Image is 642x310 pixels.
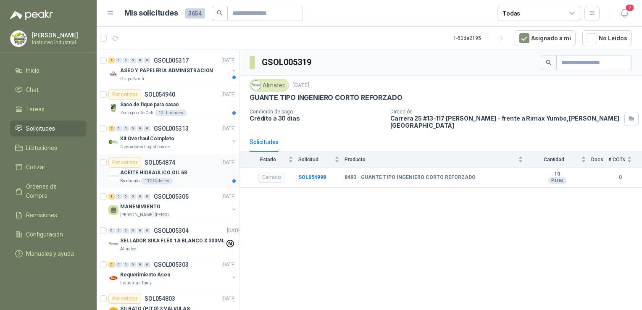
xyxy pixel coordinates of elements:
div: 1 - 50 de 2195 [453,32,508,45]
p: SOL054874 [145,160,175,166]
span: Tareas [26,105,45,114]
a: Por cotizarSOL054874[DATE] Company LogoACEITE HIDRAULICO OIL 68Biocirculo110 Galones [97,154,239,188]
span: Chat [26,85,39,95]
div: 0 [108,228,115,234]
a: Remisiones [10,207,87,223]
div: Por cotizar [108,89,141,100]
img: Company Logo [108,137,118,147]
div: 12 Unidades [155,110,187,116]
p: [DATE] [221,125,236,133]
p: GSOL005317 [154,58,189,63]
img: Company Logo [108,239,118,249]
th: Cantidad [528,152,591,167]
a: Solicitudes [10,121,87,137]
span: # COTs [608,157,625,163]
b: 8493 - GUANTE TIPO INGENIERO CORTO REFORZADO [345,174,476,181]
div: Cerrado [258,173,284,183]
a: 2 0 0 0 0 0 GSOL005313[DATE] Company LogoKit Overhaul CompletoOperadores Logísticos del Caribe [108,123,237,150]
div: 0 [137,228,143,234]
div: 0 [130,228,136,234]
img: Logo peakr [10,10,53,20]
div: 0 [116,228,122,234]
span: Remisiones [26,210,57,220]
p: Requerimiento Aseo [120,271,171,279]
span: Manuales y ayuda [26,249,74,258]
div: 0 [130,262,136,268]
p: Condición de pago [250,109,384,115]
div: 0 [123,262,129,268]
th: Docs [591,152,608,167]
p: GSOL005303 [154,262,189,268]
div: 0 [123,228,129,234]
a: Manuales y ayuda [10,246,87,262]
a: 1 0 0 0 0 0 GSOL005305[DATE] MANENIMIENTO[PERSON_NAME] [PERSON_NAME] [108,192,237,218]
p: GSOL005305 [154,194,189,200]
span: Configuración [26,230,63,239]
div: 0 [130,194,136,200]
div: Por cotizar [108,294,141,304]
div: 0 [144,194,150,200]
th: Producto [345,152,528,167]
div: 0 [116,126,122,131]
p: GSOL005304 [154,228,189,234]
div: 0 [137,58,143,63]
span: Producto [345,157,516,163]
div: 0 [123,194,129,200]
p: Instrutec Industrial [32,40,84,45]
p: ASEO Y PAPELERIA ADMINISTRACION [120,67,213,75]
img: Company Logo [108,103,118,113]
a: Inicio [10,63,87,79]
div: Todas [503,9,520,18]
p: [PERSON_NAME] [32,32,84,38]
span: 3654 [185,8,205,18]
p: [DATE] [221,193,236,201]
h1: Mis solicitudes [124,7,178,19]
p: ACEITE HIDRAULICO OIL 68 [120,169,187,177]
p: [DATE] [221,261,236,269]
div: 0 [123,58,129,63]
p: Industrias Tomy [120,280,152,286]
p: Dirección [390,109,621,115]
div: 0 [123,126,129,131]
p: [DATE] [227,227,241,235]
b: 10 [528,171,586,178]
span: 2 [625,4,634,12]
a: 5 0 0 0 0 0 GSOL005303[DATE] Company LogoRequerimiento AseoIndustrias Tomy [108,260,237,286]
button: Asignado a mi [515,30,576,46]
div: 0 [130,126,136,131]
a: SOL054998 [298,174,326,180]
th: # COTs [608,152,642,167]
button: 2 [617,6,632,21]
span: Órdenes de Compra [26,182,79,200]
a: Licitaciones [10,140,87,156]
p: Almatec [120,246,136,252]
div: 0 [137,262,143,268]
a: Órdenes de Compra [10,179,87,204]
p: Biocirculo [120,178,139,184]
p: GUANTE TIPO INGENIERO CORTO REFORZADO [250,93,402,102]
div: Almatec [250,79,289,92]
a: 0 0 0 0 0 0 GSOL005304[DATE] Company LogoSELLADOR SIKA FLEX 1A BLANCO X 300MLAlmatec [108,226,243,252]
div: 0 [144,126,150,131]
span: Cotizar [26,163,45,172]
div: 0 [116,58,122,63]
p: [DATE] [292,81,309,89]
p: Grupo North [120,76,144,82]
p: [DATE] [221,57,236,65]
div: 2 [108,126,115,131]
th: Solicitud [298,152,345,167]
p: Crédito a 30 días [250,115,384,122]
div: 2 [108,58,115,63]
div: Por cotizar [108,158,141,168]
b: 0 [608,173,632,181]
span: Cantidad [528,157,579,163]
div: 0 [116,194,122,200]
p: Kit Overhaul Completo [120,135,174,143]
p: SELLADOR SIKA FLEX 1A BLANCO X 300ML [120,237,225,245]
div: 0 [130,58,136,63]
div: 1 [108,194,115,200]
p: Carrera 25 #13-117 [PERSON_NAME] - frente a Rimax Yumbo , [PERSON_NAME][GEOGRAPHIC_DATA] [390,115,621,129]
span: Solicitudes [26,124,55,133]
span: Solicitud [298,157,333,163]
p: Saco de fique para cacao [120,101,179,109]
